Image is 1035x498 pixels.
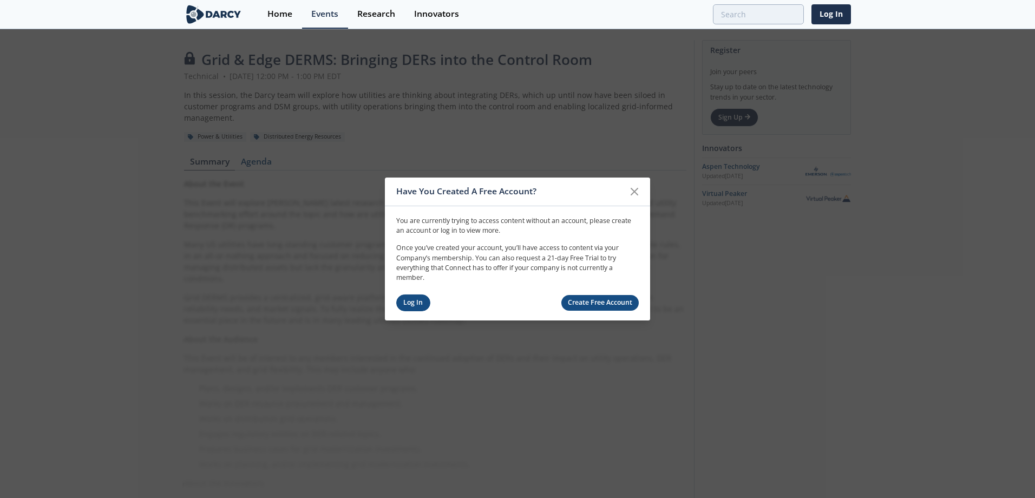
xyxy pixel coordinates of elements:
[811,4,851,24] a: Log In
[396,215,639,235] p: You are currently trying to access content without an account, please create an account or log in...
[311,10,338,18] div: Events
[414,10,459,18] div: Innovators
[561,295,639,311] a: Create Free Account
[396,294,430,311] a: Log In
[396,243,639,283] p: Once you’ve created your account, you’ll have access to content via your Company’s membership. Yo...
[357,10,395,18] div: Research
[396,181,624,202] div: Have You Created A Free Account?
[713,4,804,24] input: Advanced Search
[184,5,243,24] img: logo-wide.svg
[267,10,292,18] div: Home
